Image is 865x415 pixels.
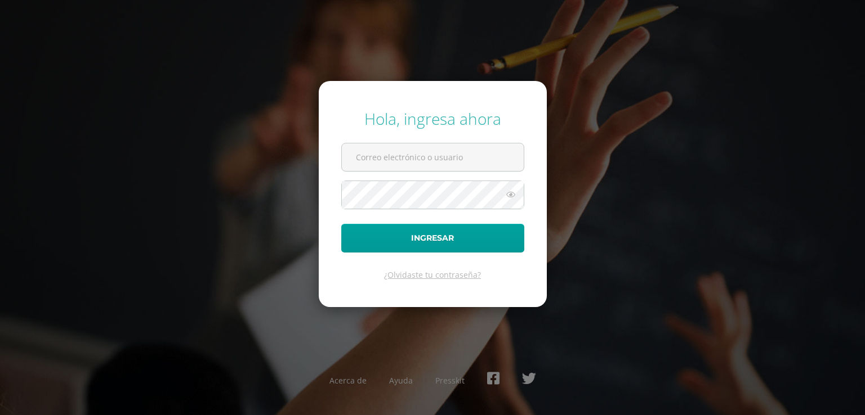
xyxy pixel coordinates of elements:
a: Presskit [435,375,465,386]
input: Correo electrónico o usuario [342,143,524,171]
a: Ayuda [389,375,413,386]
a: Acerca de [329,375,367,386]
button: Ingresar [341,224,524,252]
div: Hola, ingresa ahora [341,108,524,129]
a: ¿Olvidaste tu contraseña? [384,269,481,280]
